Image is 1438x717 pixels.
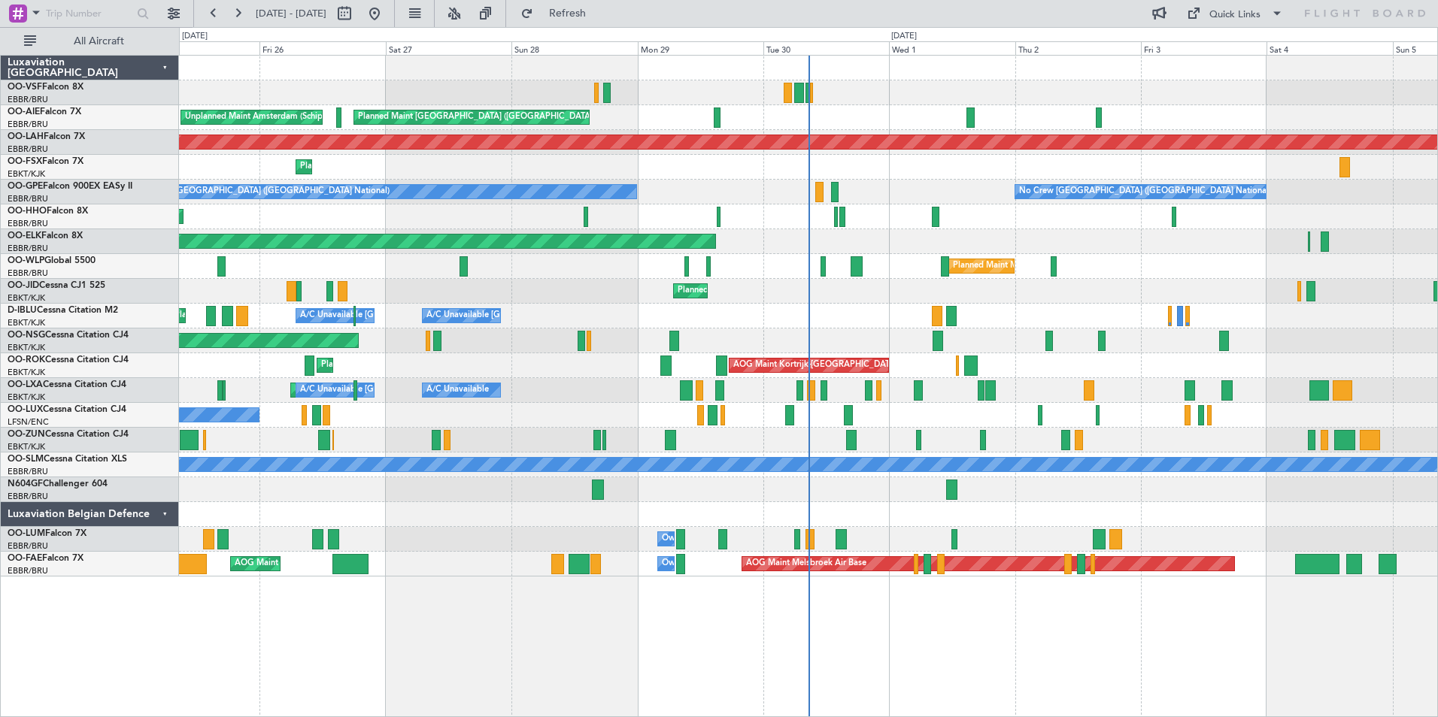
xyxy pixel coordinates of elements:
[1209,8,1261,23] div: Quick Links
[8,441,45,452] a: EBKT/KJK
[746,552,866,575] div: AOG Maint Melsbroek Air Base
[8,207,47,216] span: OO-HHO
[536,8,599,19] span: Refresh
[8,94,48,105] a: EBBR/BRU
[8,182,43,191] span: OO-GPE
[8,218,48,229] a: EBBR/BRU
[8,144,48,155] a: EBBR/BRU
[638,41,763,55] div: Mon 29
[1141,41,1267,55] div: Fri 3
[8,455,127,464] a: OO-SLMCessna Citation XLS
[662,528,764,550] div: Owner Melsbroek Air Base
[8,565,48,576] a: EBBR/BRU
[8,491,48,502] a: EBBR/BRU
[8,193,48,204] a: EBBR/BRU
[733,354,897,377] div: AOG Maint Kortrijk-[GEOGRAPHIC_DATA]
[8,529,86,538] a: OO-LUMFalcon 7X
[8,157,83,166] a: OO-FSXFalcon 7X
[8,405,43,414] span: OO-LUX
[46,2,132,25] input: Trip Number
[256,7,326,20] span: [DATE] - [DATE]
[1015,41,1141,55] div: Thu 2
[8,306,118,315] a: D-IBLUCessna Citation M2
[891,30,917,43] div: [DATE]
[8,132,44,141] span: OO-LAH
[8,331,45,340] span: OO-NSG
[8,342,45,353] a: EBKT/KJK
[8,416,49,428] a: LFSN/ENC
[134,41,259,55] div: Thu 25
[8,529,45,538] span: OO-LUM
[182,30,208,43] div: [DATE]
[8,119,48,130] a: EBBR/BRU
[8,355,45,365] span: OO-ROK
[8,157,42,166] span: OO-FSX
[8,306,37,315] span: D-IBLU
[953,255,1061,277] div: Planned Maint Milan (Linate)
[8,405,126,414] a: OO-LUXCessna Citation CJ4
[8,367,45,378] a: EBKT/KJK
[8,256,96,265] a: OO-WLPGlobal 5500
[662,552,764,575] div: Owner Melsbroek Air Base
[8,392,45,403] a: EBKT/KJK
[8,281,105,290] a: OO-JIDCessna CJ1 525
[8,243,48,254] a: EBBR/BRU
[8,455,44,464] span: OO-SLM
[235,552,417,575] div: AOG Maint [US_STATE] ([GEOGRAPHIC_DATA])
[8,554,42,563] span: OO-FAE
[8,281,39,290] span: OO-JID
[17,29,163,53] button: All Aircraft
[8,268,48,279] a: EBBR/BRU
[1179,2,1291,26] button: Quick Links
[138,180,390,203] div: No Crew [GEOGRAPHIC_DATA] ([GEOGRAPHIC_DATA] National)
[8,107,81,116] a: OO-AIEFalcon 7X
[8,430,45,439] span: OO-ZUN
[8,231,83,241] a: OO-ELKFalcon 8X
[300,156,475,178] div: Planned Maint Kortrijk-[GEOGRAPHIC_DATA]
[8,430,129,439] a: OO-ZUNCessna Citation CJ4
[678,280,853,302] div: Planned Maint Kortrijk-[GEOGRAPHIC_DATA]
[8,132,85,141] a: OO-LAHFalcon 7X
[8,292,45,304] a: EBKT/KJK
[8,256,44,265] span: OO-WLP
[8,207,88,216] a: OO-HHOFalcon 8X
[1019,180,1271,203] div: No Crew [GEOGRAPHIC_DATA] ([GEOGRAPHIC_DATA] National)
[426,304,666,327] div: A/C Unavailable [GEOGRAPHIC_DATA]-[GEOGRAPHIC_DATA]
[185,106,337,129] div: Unplanned Maint Amsterdam (Schiphol)
[8,480,43,489] span: N604GF
[8,540,48,552] a: EBBR/BRU
[8,554,83,563] a: OO-FAEFalcon 7X
[426,379,489,401] div: A/C Unavailable
[8,355,129,365] a: OO-ROKCessna Citation CJ4
[1267,41,1392,55] div: Sat 4
[8,83,83,92] a: OO-VSFFalcon 8X
[514,2,604,26] button: Refresh
[8,182,132,191] a: OO-GPEFalcon 900EX EASy II
[8,380,126,389] a: OO-LXACessna Citation CJ4
[8,480,108,489] a: N604GFChallenger 604
[321,354,496,377] div: Planned Maint Kortrijk-[GEOGRAPHIC_DATA]
[8,380,43,389] span: OO-LXA
[39,36,159,47] span: All Aircraft
[8,231,41,241] span: OO-ELK
[8,107,40,116] span: OO-AIE
[300,304,580,327] div: A/C Unavailable [GEOGRAPHIC_DATA] ([GEOGRAPHIC_DATA] National)
[763,41,889,55] div: Tue 30
[8,83,42,92] span: OO-VSF
[8,168,45,180] a: EBKT/KJK
[8,466,48,477] a: EBBR/BRU
[300,379,580,401] div: A/C Unavailable [GEOGRAPHIC_DATA] ([GEOGRAPHIC_DATA] National)
[259,41,385,55] div: Fri 26
[386,41,511,55] div: Sat 27
[511,41,637,55] div: Sun 28
[889,41,1015,55] div: Wed 1
[8,317,45,328] a: EBKT/KJK
[358,106,595,129] div: Planned Maint [GEOGRAPHIC_DATA] ([GEOGRAPHIC_DATA])
[8,331,129,340] a: OO-NSGCessna Citation CJ4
